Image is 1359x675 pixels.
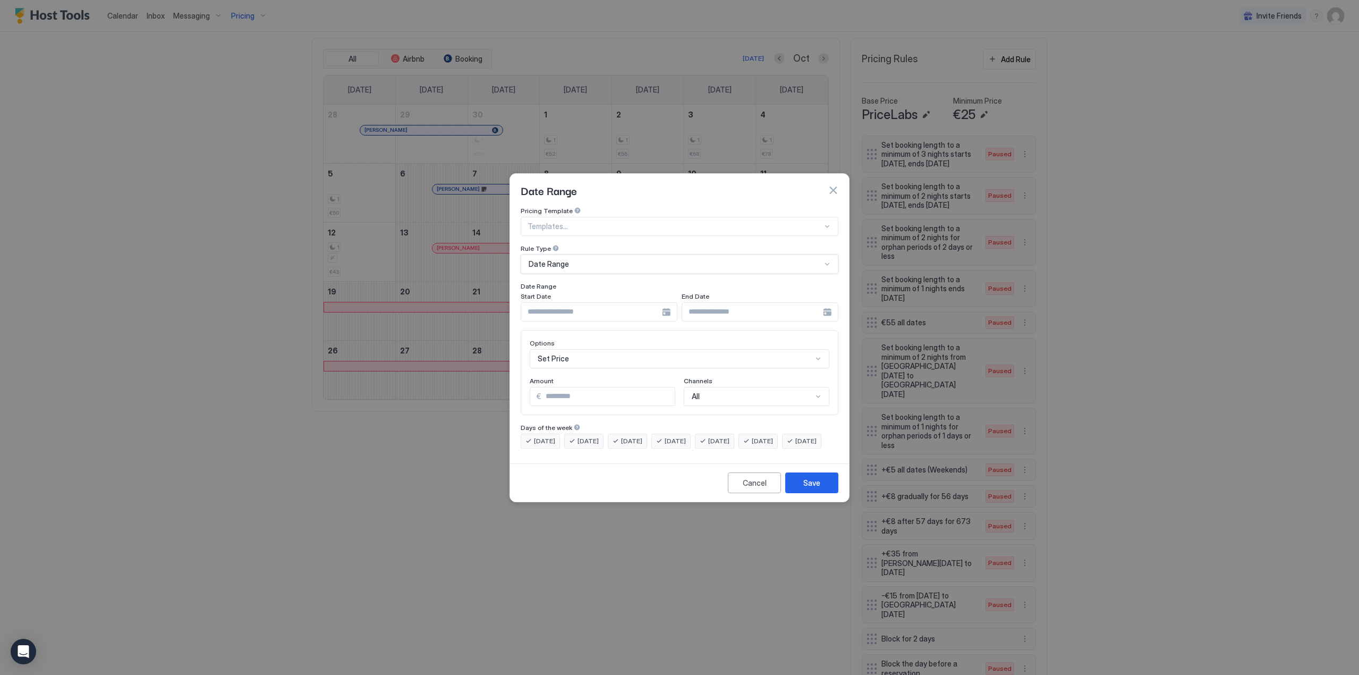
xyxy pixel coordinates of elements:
span: [DATE] [752,436,773,446]
span: [DATE] [621,436,642,446]
span: End Date [682,292,709,300]
span: Channels [684,377,712,385]
button: Cancel [728,473,781,493]
span: Start Date [521,292,551,300]
span: Pricing Template [521,207,573,215]
input: Input Field [541,387,675,406]
div: Cancel [743,477,767,488]
span: All [692,392,700,401]
span: Date Range [521,282,556,290]
span: [DATE] [665,436,686,446]
span: [DATE] [534,436,555,446]
input: Input Field [521,303,662,321]
span: Options [530,339,555,347]
span: Set Price [538,354,569,364]
span: [DATE] [795,436,817,446]
span: € [537,392,541,401]
span: Days of the week [521,424,572,432]
button: Save [785,473,838,493]
span: [DATE] [708,436,729,446]
span: Date Range [529,259,569,269]
span: Date Range [521,182,577,198]
input: Input Field [682,303,823,321]
span: Amount [530,377,554,385]
span: [DATE] [577,436,599,446]
div: Save [803,477,820,488]
span: Rule Type [521,244,551,252]
div: Open Intercom Messenger [11,639,36,664]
